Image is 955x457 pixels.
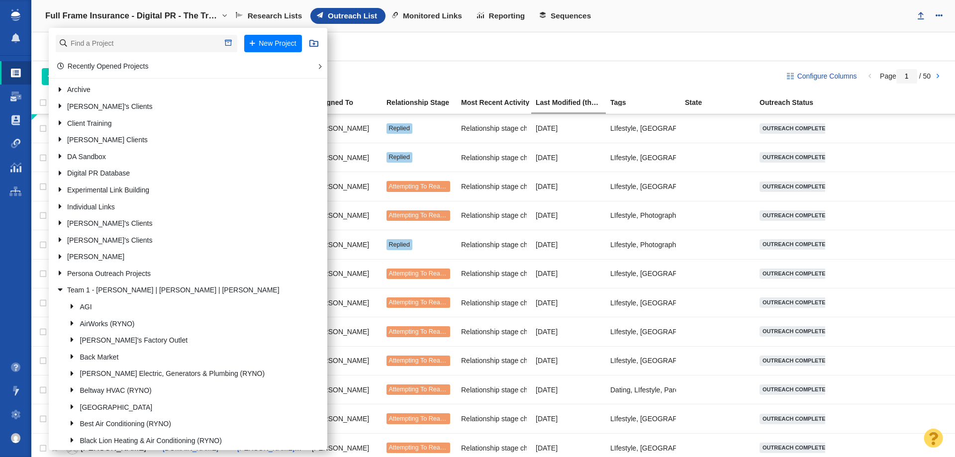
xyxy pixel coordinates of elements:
[382,259,457,288] td: Attempting To Reach (1 try)
[312,408,378,429] div: [PERSON_NAME]
[57,62,149,70] a: Recently Opened Projects
[388,299,465,306] span: Attempting To Reach (1 try)
[610,182,757,191] span: LIfestyle, PR, Travel, travel
[385,8,471,24] a: Monitored Links
[312,292,378,313] div: [PERSON_NAME]
[67,366,307,382] a: [PERSON_NAME] Electric, Generators & Plumbing (RYNO)
[536,118,601,139] div: [DATE]
[382,288,457,317] td: Attempting To Reach (1 try)
[536,263,601,284] div: [DATE]
[536,292,601,313] div: [DATE]
[388,270,465,277] span: Attempting To Reach (1 try)
[610,444,757,453] span: LIfestyle, PR, Travel, travel
[536,408,601,429] div: [DATE]
[533,8,599,24] a: Sequences
[312,118,378,139] div: [PERSON_NAME]
[760,99,833,106] div: Outreach Status
[781,68,862,85] button: Configure Columns
[382,404,457,433] td: Attempting To Reach (1 try)
[312,147,378,168] div: [PERSON_NAME]
[54,116,307,131] a: Client Training
[461,385,656,394] span: Relationship stage changed to: Attempting To Reach, 1 Attempt
[163,444,218,452] a: [DOMAIN_NAME]
[461,182,656,191] span: Relationship stage changed to: Attempting To Reach, 1 Attempt
[403,11,462,20] span: Monitored Links
[461,124,582,133] span: Relationship stage changed to: Replied
[461,414,656,423] span: Relationship stage changed to: Attempting To Reach, 1 Attempt
[54,283,307,298] a: Team 1 - [PERSON_NAME] | [PERSON_NAME] | [PERSON_NAME]
[248,11,302,20] span: Research Lists
[382,201,457,230] td: Attempting To Reach (1 try)
[312,321,378,342] div: [PERSON_NAME]
[610,124,757,133] span: LIfestyle, PR, Travel, travel
[11,9,20,21] img: buzzstream_logo_iconsimple.png
[461,99,535,106] div: Most Recent Activity
[11,433,21,443] img: c9363fb76f5993e53bff3b340d5c230a
[536,147,601,168] div: [DATE]
[229,8,310,24] a: Research Lists
[388,386,465,393] span: Attempting To Reach (1 try)
[388,154,410,161] span: Replied
[388,125,410,132] span: Replied
[54,149,307,165] a: DA Sandbox
[382,114,457,143] td: Replied
[685,99,759,107] a: State
[382,172,457,201] td: Attempting To Reach (1 try)
[388,444,465,451] span: Attempting To Reach (1 try)
[54,83,307,98] a: Archive
[610,99,684,107] a: Tags
[461,298,656,307] span: Relationship stage changed to: Attempting To Reach, 1 Attempt
[328,11,377,20] span: Outreach List
[312,263,378,284] div: [PERSON_NAME]
[382,143,457,172] td: Replied
[67,383,307,398] a: Beltway HVAC (RYNO)
[610,385,814,394] span: Dating, LIfestyle, Parenting, PR, Travel, travel
[312,99,385,106] div: Assigned To
[536,350,601,371] div: [DATE]
[67,350,307,365] a: Back Market
[536,379,601,400] div: [DATE]
[461,269,656,278] span: Relationship stage changed to: Attempting To Reach, 1 Attempt
[54,233,307,248] a: [PERSON_NAME]'s Clients
[54,199,307,215] a: Individual Links
[610,99,684,106] div: Tags
[471,8,533,24] a: Reporting
[54,166,307,182] a: Digital PR Database
[610,153,713,162] span: LIfestyle, PR
[536,234,601,255] div: [DATE]
[67,333,307,349] a: [PERSON_NAME]'s Factory Outlet
[461,444,656,453] span: Relationship stage changed to: Attempting To Reach, 1 Attempt
[312,379,378,400] div: [PERSON_NAME]
[312,350,378,371] div: [PERSON_NAME]
[386,99,460,107] a: Relationship Stage
[382,346,457,375] td: Attempting To Reach (1 try)
[382,317,457,346] td: Attempting To Reach (1 try)
[461,153,582,162] span: Relationship stage changed to: Replied
[610,211,693,220] span: LIfestyle, Photography, PR
[244,35,302,52] button: New Project
[536,205,601,226] div: [DATE]
[388,183,465,190] span: Attempting To Reach (1 try)
[489,11,525,20] span: Reporting
[610,327,757,336] span: LIfestyle, PR, Travel, travel
[388,328,465,335] span: Attempting To Reach (1 try)
[388,212,465,219] span: Attempting To Reach (1 try)
[312,205,378,226] div: [PERSON_NAME]
[610,269,757,278] span: LIfestyle, PR, Travel, travel
[67,316,307,332] a: AirWorks (RYNO)
[42,68,107,85] button: Add People
[56,35,237,52] input: Find a Project
[610,298,757,307] span: LIfestyle, PR, Travel, travel
[461,327,591,336] span: Relationship stage changed to: Scheduled
[312,99,385,107] a: Assigned To
[54,133,307,148] a: [PERSON_NAME] Clients
[388,415,465,422] span: Attempting To Reach (1 try)
[237,444,412,452] a: [PERSON_NAME][EMAIL_ADDRESS][DOMAIN_NAME]
[797,71,857,82] span: Configure Columns
[388,357,465,364] span: Attempting To Reach (1 try)
[685,99,759,106] div: State
[312,176,378,197] div: [PERSON_NAME]
[67,400,307,415] a: [GEOGRAPHIC_DATA]
[536,321,601,342] div: [DATE]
